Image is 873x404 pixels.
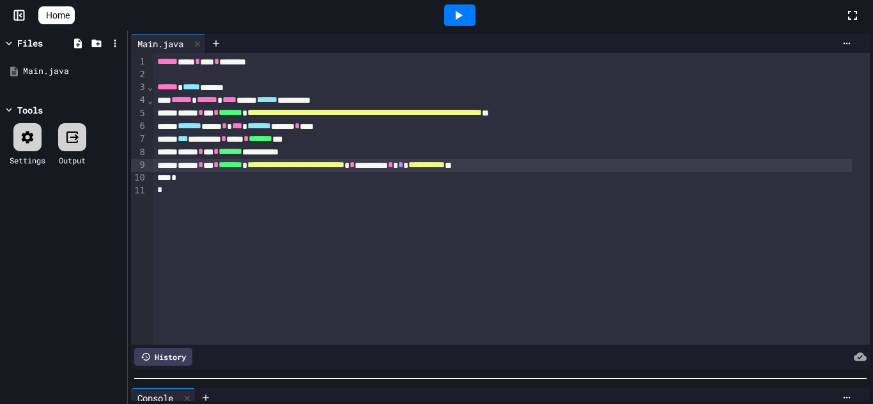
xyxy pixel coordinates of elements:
[131,159,147,172] div: 9
[147,95,153,105] span: Fold line
[131,184,147,197] div: 11
[131,133,147,146] div: 7
[46,9,70,22] span: Home
[131,146,147,159] div: 8
[131,34,206,53] div: Main.java
[131,81,147,94] div: 3
[131,56,147,68] div: 1
[147,82,153,92] span: Fold line
[131,172,147,184] div: 10
[38,6,75,24] a: Home
[134,348,192,366] div: History
[131,68,147,81] div: 2
[59,154,86,166] div: Output
[23,65,123,78] div: Main.java
[131,37,190,50] div: Main.java
[17,36,43,50] div: Files
[10,154,45,166] div: Settings
[131,94,147,107] div: 4
[131,107,147,120] div: 5
[17,103,43,117] div: Tools
[131,120,147,133] div: 6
